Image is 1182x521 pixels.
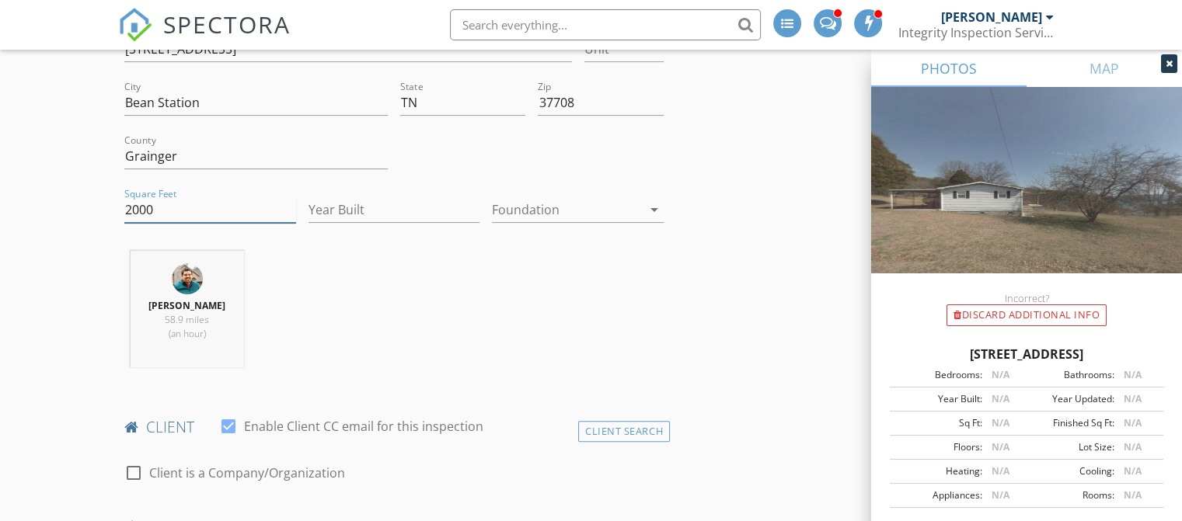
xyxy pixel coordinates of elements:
div: Year Built: [894,392,982,406]
div: Integrity Inspection Service (Spectora) [898,25,1054,40]
div: Appliances: [894,488,982,502]
span: N/A [992,464,1009,478]
span: N/A [1124,392,1142,405]
i: arrow_drop_down [645,200,664,219]
img: The Best Home Inspection Software - Spectora [118,8,152,42]
div: Sq Ft: [894,416,982,430]
span: (an hour) [169,327,206,340]
div: Incorrect? [871,292,1182,304]
div: Lot Size: [1027,440,1114,454]
span: N/A [1124,416,1142,429]
div: Client Search [578,421,670,442]
img: 93036050_10158390715835746_4253868358807584768_n.jpg [172,263,203,294]
span: N/A [1124,368,1142,381]
span: N/A [992,440,1009,453]
span: N/A [992,368,1009,381]
label: Enable Client CC email for this inspection [244,419,483,434]
span: N/A [992,392,1009,405]
div: Year Updated: [1027,392,1114,406]
strong: [PERSON_NAME] [148,299,225,312]
a: SPECTORA [118,21,291,54]
div: Bathrooms: [1027,368,1114,382]
div: [STREET_ADDRESS] [890,345,1163,363]
div: Rooms: [1027,488,1114,502]
span: SPECTORA [163,8,291,40]
span: N/A [1124,464,1142,478]
img: streetview [871,87,1182,311]
span: N/A [1124,488,1142,502]
div: Floors: [894,440,982,454]
span: N/A [992,488,1009,502]
h4: client [124,417,664,437]
span: N/A [1124,440,1142,453]
div: Cooling: [1027,464,1114,478]
input: Search everything... [450,9,761,40]
span: 58.9 miles [165,313,209,326]
label: Client is a Company/Organization [149,465,345,481]
a: MAP [1027,50,1182,87]
div: Finished Sq Ft: [1027,416,1114,430]
div: Bedrooms: [894,368,982,382]
div: Discard Additional info [947,304,1107,326]
div: [PERSON_NAME] [941,9,1042,25]
a: PHOTOS [871,50,1027,87]
span: N/A [992,416,1009,429]
div: Heating: [894,464,982,478]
